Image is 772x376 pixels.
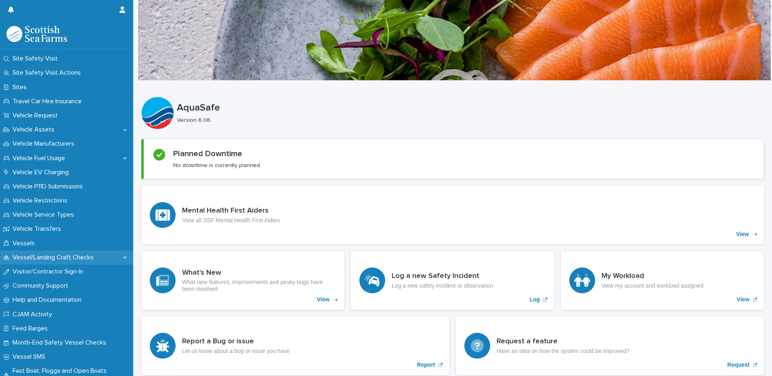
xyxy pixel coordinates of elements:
[141,186,764,244] a: View
[561,251,764,310] a: View
[392,282,493,289] p: Log a new safety incident or observation
[530,296,540,303] p: Log
[497,337,629,346] h3: Request a feature
[177,117,757,124] p: Version 6.06
[9,339,113,347] p: Month-End Safety Vessel Checks
[173,149,242,159] h2: Planned Downtime
[9,325,54,332] p: Feed Barges
[173,162,260,169] p: No downtime is currently planned
[602,282,704,289] p: View my account and workload assigned
[9,296,88,304] p: Help and Documentation
[351,251,554,310] a: Log
[9,183,89,190] p: Vehicle P11D Submissions
[9,225,67,233] p: Vehicle Transfers
[727,361,749,368] p: Request
[317,296,330,303] p: View
[9,197,74,205] p: Vehicle Restrictions
[182,337,289,346] h3: Report a Bug or issue
[182,279,336,292] p: What new features, improvements and pesky bugs have been resolved
[9,268,90,276] p: Visitor/Contractor Sign-In
[177,102,761,114] p: AquaSafe
[141,316,449,375] a: Report
[737,296,750,303] p: View
[417,361,435,368] p: Report
[182,269,336,278] h3: What's New
[9,353,52,361] p: Vessel SMS
[141,251,344,310] a: View
[456,316,764,375] a: Request
[9,69,87,77] p: Site Safety Visit Actions
[9,126,61,134] p: Vehicle Assets
[9,311,59,318] p: CJAM Activity
[9,140,81,148] p: Vehicle Manufacturers
[9,155,71,162] p: Vehicle Fuel Usage
[182,348,289,355] p: Let us know about a bug or issue you have
[9,282,75,290] p: Community Support
[9,98,88,105] p: Travel Car Hire Insurance
[736,231,749,238] p: View
[6,26,67,42] img: bPIBxiqnSb2ggTQWdOVV
[9,254,100,261] p: Vessel/Landing Craft Checks
[9,55,64,63] p: Site Safety Visit
[9,211,80,219] p: Vehicle Service Types
[9,112,64,119] p: Vehicle Request
[182,207,280,215] h3: Mental Health First Aiders
[9,169,75,176] p: Vehicle EV Charging
[497,348,629,355] p: Have an idea on how the system could be improved?
[602,272,704,281] h3: My Workload
[9,240,41,247] p: Vessels
[392,272,493,281] h3: Log a new Safety Incident
[9,84,33,91] p: Sites
[182,217,280,224] p: View all SSF Mental Health First Aiders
